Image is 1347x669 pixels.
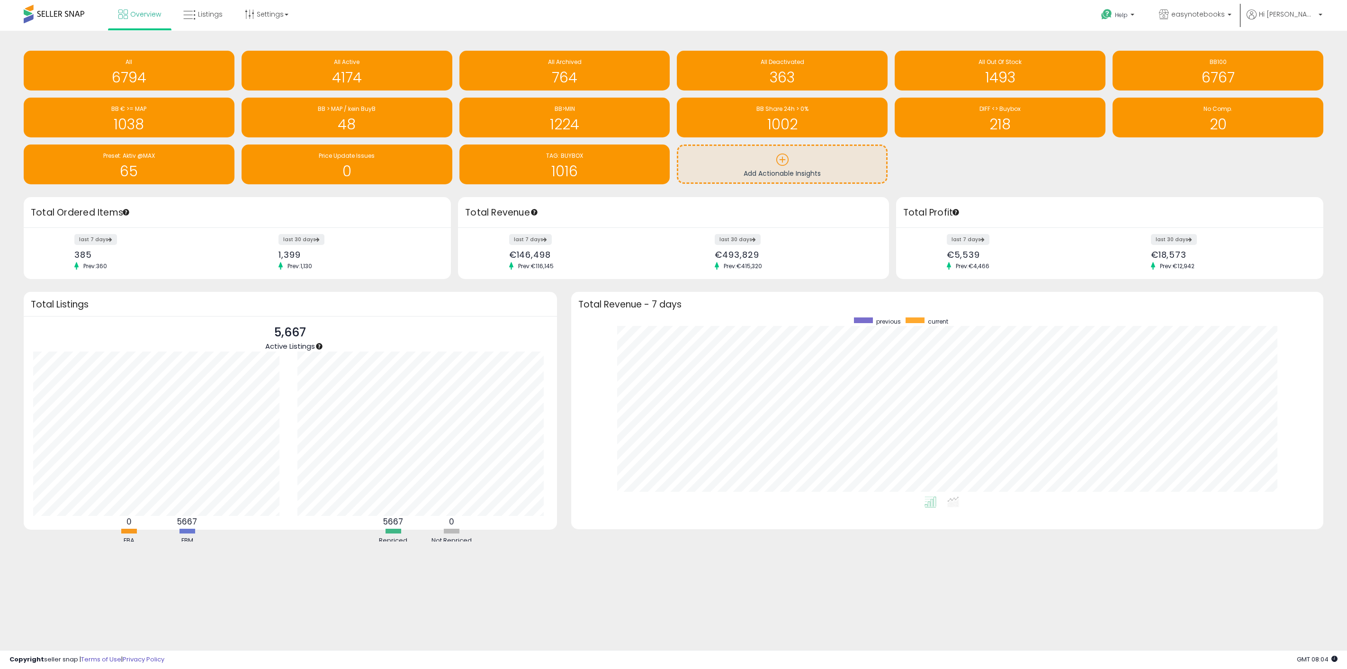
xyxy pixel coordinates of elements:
a: BB>MIN 1224 [459,98,670,137]
span: All Deactivated [761,58,804,66]
a: Price Update Issues 0 [242,145,452,184]
a: All Deactivated 363 [677,51,888,90]
span: Listings [198,9,223,19]
h3: Total Ordered Items [31,206,444,219]
span: easynotebooks [1171,9,1225,19]
div: 1,399 [278,250,434,260]
div: FBA [100,536,157,545]
span: All Active [334,58,359,66]
h3: Total Profit [903,206,1316,219]
a: All Archived 764 [459,51,670,90]
span: Add Actionable Insights [744,169,821,178]
span: Active Listings [265,341,315,351]
h1: 6767 [1117,70,1319,85]
div: Tooltip anchor [122,208,130,217]
a: BB Share 24h > 0% 1002 [677,98,888,137]
h1: 4174 [246,70,448,85]
div: €5,539 [947,250,1103,260]
a: No Comp. 20 [1113,98,1323,137]
h1: 1224 [464,117,665,132]
h3: Total Revenue [465,206,882,219]
h1: 1493 [899,70,1101,85]
span: BB100 [1210,58,1227,66]
b: 0 [449,516,454,527]
a: Add Actionable Insights [678,146,886,182]
h1: 1016 [464,163,665,179]
label: last 30 days [1151,234,1197,245]
span: All [126,58,132,66]
a: BB € >= MAP 1038 [24,98,234,137]
div: €146,498 [509,250,666,260]
a: TAG: BUYBOX 1016 [459,145,670,184]
span: Prev: €116,145 [513,262,558,270]
label: last 7 days [74,234,117,245]
i: Get Help [1101,9,1113,20]
a: BB100 6767 [1113,51,1323,90]
span: BB € >= MAP [111,105,146,113]
span: Price Update Issues [319,152,375,160]
span: previous [876,317,901,325]
span: BB > MAP / kein BuyB [318,105,376,113]
b: 0 [126,516,132,527]
span: Hi [PERSON_NAME] [1259,9,1316,19]
a: BB > MAP / kein BuyB 48 [242,98,452,137]
a: Help [1094,1,1144,31]
h1: 20 [1117,117,1319,132]
span: Prev: 360 [79,262,112,270]
h1: 1002 [682,117,883,132]
span: DIFF <> Buybox [979,105,1021,113]
span: Prev: 1,130 [283,262,317,270]
div: Tooltip anchor [315,342,323,351]
div: Repriced [365,536,422,545]
span: BB Share 24h > 0% [756,105,808,113]
p: 5,667 [265,324,315,342]
h1: 48 [246,117,448,132]
span: BB>MIN [555,105,575,113]
span: All Archived [548,58,582,66]
span: Overview [130,9,161,19]
h1: 764 [464,70,665,85]
div: Not Repriced [423,536,480,545]
span: Prev: €415,320 [719,262,767,270]
h1: 6794 [28,70,230,85]
h3: Total Listings [31,301,550,308]
h1: 0 [246,163,448,179]
a: DIFF <> Buybox 218 [895,98,1105,137]
a: All Out Of Stock 1493 [895,51,1105,90]
span: Prev: €12,942 [1155,262,1199,270]
div: Tooltip anchor [952,208,960,217]
span: All Out Of Stock [979,58,1022,66]
b: 5667 [177,516,197,527]
h1: 65 [28,163,230,179]
span: No Comp. [1203,105,1232,113]
a: Hi [PERSON_NAME] [1247,9,1322,31]
a: All 6794 [24,51,234,90]
label: last 7 days [947,234,989,245]
div: Tooltip anchor [530,208,539,217]
label: last 30 days [278,234,324,245]
a: Preset: Aktiv @MAX 65 [24,145,234,184]
h1: 218 [899,117,1101,132]
label: last 30 days [715,234,761,245]
span: Prev: €4,466 [951,262,994,270]
h3: Total Revenue - 7 days [578,301,1316,308]
span: TAG: BUYBOX [546,152,583,160]
h1: 1038 [28,117,230,132]
label: last 7 days [509,234,552,245]
div: 385 [74,250,230,260]
div: FBM [159,536,216,545]
span: Preset: Aktiv @MAX [103,152,155,160]
div: €18,573 [1151,250,1307,260]
div: €493,829 [715,250,872,260]
span: current [928,317,948,325]
h1: 363 [682,70,883,85]
a: All Active 4174 [242,51,452,90]
b: 5667 [383,516,403,527]
span: Help [1115,11,1128,19]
